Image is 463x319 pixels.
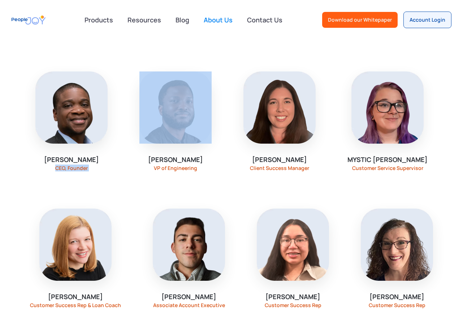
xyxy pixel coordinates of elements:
a: Resources [123,12,165,28]
a: Contact Us [243,12,287,28]
div: [PERSON_NAME] [44,155,99,164]
a: Account Login [403,12,451,28]
div: Products [80,13,117,27]
a: About Us [199,12,237,28]
div: Customer Service Supervisor [352,165,423,171]
div: CEO, Founder [55,165,88,171]
div: [PERSON_NAME] [48,292,103,301]
div: Download our Whitepaper [328,16,392,23]
a: Download our Whitepaper [322,12,398,28]
div: VP of Engineering [154,165,197,171]
div: Customer Success Rep [369,302,425,308]
a: Blog [171,12,194,28]
div: Associate Account Executive [153,302,225,308]
div: [PERSON_NAME] [161,292,216,301]
div: [PERSON_NAME] [369,292,424,301]
div: [PERSON_NAME] [148,155,203,164]
div: [PERSON_NAME] [252,155,307,164]
a: home [12,12,46,28]
div: Customer Success Rep & Loan Coach [30,302,121,308]
div: Account Login [410,16,445,23]
div: Customer Success Rep [265,302,321,308]
div: [PERSON_NAME] [265,292,320,301]
div: Client Success Manager [250,165,309,171]
div: Mystic [PERSON_NAME] [347,155,428,164]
